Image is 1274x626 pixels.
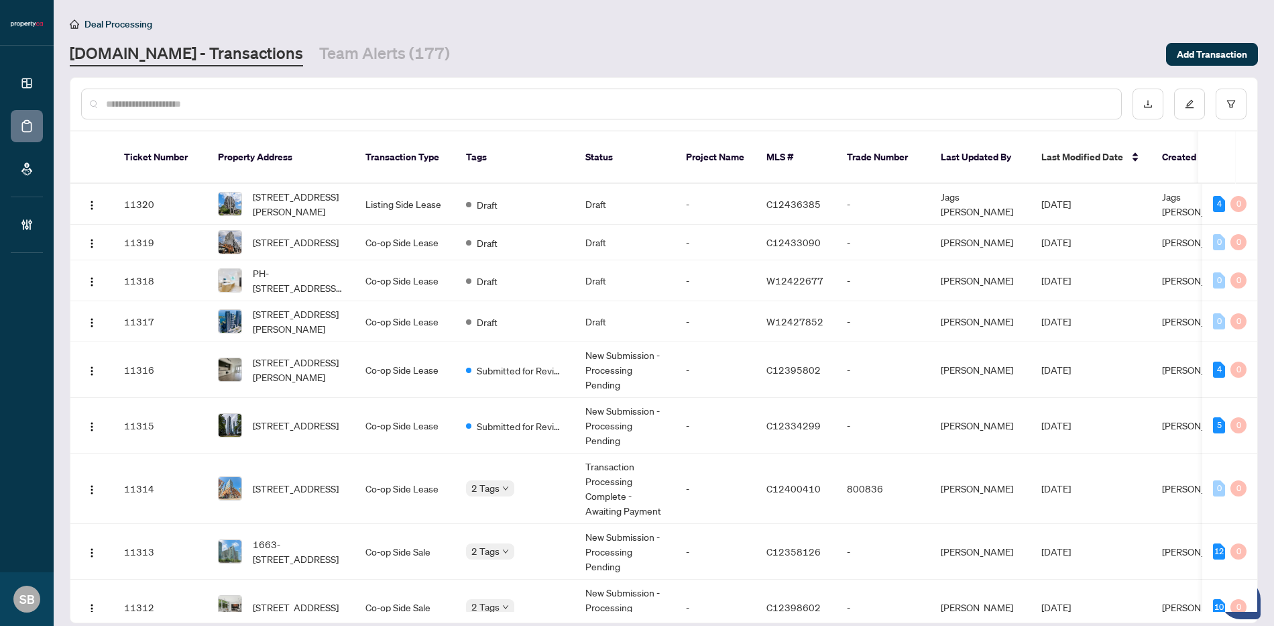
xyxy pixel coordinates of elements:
[219,596,241,619] img: thumbnail-img
[1041,364,1071,376] span: [DATE]
[113,301,207,342] td: 11317
[836,398,930,454] td: -
[1230,313,1247,329] div: 0
[1213,272,1225,289] div: 0
[1230,234,1247,250] div: 0
[113,342,207,398] td: 11316
[1162,601,1234,613] span: [PERSON_NAME]
[1230,417,1247,433] div: 0
[355,342,455,398] td: Co-op Side Lease
[1230,480,1247,497] div: 0
[81,311,103,332] button: Logo
[319,42,450,66] a: Team Alerts (177)
[1162,274,1234,286] span: [PERSON_NAME]
[253,189,344,219] span: [STREET_ADDRESS][PERSON_NAME]
[219,358,241,381] img: thumbnail-img
[766,364,821,376] span: C12395802
[930,225,1031,260] td: [PERSON_NAME]
[253,235,339,250] span: [STREET_ADDRESS]
[1213,234,1225,250] div: 0
[675,184,756,225] td: -
[1162,191,1234,217] span: Jags [PERSON_NAME]
[675,132,756,184] th: Project Name
[477,363,564,378] span: Submitted for Review
[1041,601,1071,613] span: [DATE]
[930,524,1031,580] td: [PERSON_NAME]
[355,225,455,260] td: Co-op Side Lease
[930,132,1031,184] th: Last Updated By
[219,231,241,254] img: thumbnail-img
[113,398,207,454] td: 11315
[756,132,836,184] th: MLS #
[1162,419,1234,431] span: [PERSON_NAME]
[1133,89,1163,119] button: download
[1216,89,1247,119] button: filter
[766,601,821,613] span: C12398602
[11,20,43,28] img: logo
[1213,417,1225,433] div: 5
[477,274,498,289] span: Draft
[471,480,500,496] span: 2 Tags
[836,132,930,184] th: Trade Number
[86,603,97,614] img: Logo
[575,524,675,580] td: New Submission - Processing Pending
[675,225,756,260] td: -
[575,184,675,225] td: Draft
[1213,599,1225,615] div: 10
[113,132,207,184] th: Ticket Number
[455,132,575,184] th: Tags
[930,454,1031,524] td: [PERSON_NAME]
[471,599,500,615] span: 2 Tags
[86,421,97,432] img: Logo
[575,301,675,342] td: Draft
[1213,196,1225,212] div: 4
[253,355,344,384] span: [STREET_ADDRESS][PERSON_NAME]
[1041,419,1071,431] span: [DATE]
[675,342,756,398] td: -
[836,454,930,524] td: 800836
[1230,543,1247,560] div: 0
[766,315,823,327] span: W12427852
[81,596,103,618] button: Logo
[471,543,500,559] span: 2 Tags
[477,236,498,250] span: Draft
[113,524,207,580] td: 11313
[675,301,756,342] td: -
[930,398,1031,454] td: [PERSON_NAME]
[355,184,455,225] td: Listing Side Lease
[113,454,207,524] td: 11314
[81,478,103,499] button: Logo
[1177,44,1247,65] span: Add Transaction
[1230,362,1247,378] div: 0
[836,524,930,580] td: -
[253,537,344,566] span: 1663-[STREET_ADDRESS]
[86,484,97,495] img: Logo
[1213,313,1225,329] div: 0
[1226,99,1236,109] span: filter
[766,236,821,248] span: C12433090
[81,359,103,380] button: Logo
[219,540,241,563] img: thumbnail-img
[84,18,152,30] span: Deal Processing
[355,260,455,301] td: Co-op Side Lease
[930,184,1031,225] td: Jags [PERSON_NAME]
[253,266,344,295] span: PH-[STREET_ADDRESS][PERSON_NAME]
[1162,364,1234,376] span: [PERSON_NAME]
[253,600,339,615] span: [STREET_ADDRESS]
[1185,99,1194,109] span: edit
[1213,480,1225,497] div: 0
[477,197,498,212] span: Draft
[766,198,821,210] span: C12436385
[70,19,79,29] span: home
[219,269,241,292] img: thumbnail-img
[1166,43,1258,66] button: Add Transaction
[113,225,207,260] td: 11319
[1041,198,1071,210] span: [DATE]
[355,398,455,454] td: Co-op Side Lease
[86,200,97,211] img: Logo
[575,132,675,184] th: Status
[836,301,930,342] td: -
[1162,236,1234,248] span: [PERSON_NAME]
[502,485,509,492] span: down
[19,590,35,609] span: SB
